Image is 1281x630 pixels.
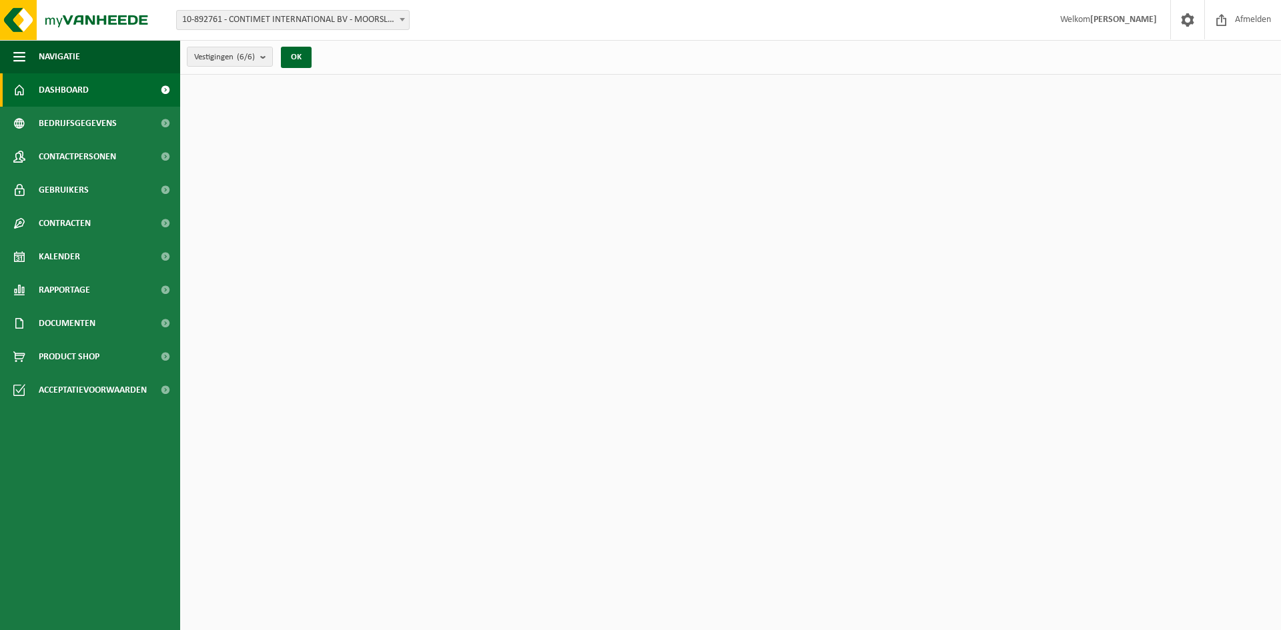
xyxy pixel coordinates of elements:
[39,107,117,140] span: Bedrijfsgegevens
[237,53,255,61] count: (6/6)
[39,273,90,307] span: Rapportage
[7,601,223,630] iframe: chat widget
[1090,15,1157,25] strong: [PERSON_NAME]
[39,207,91,240] span: Contracten
[176,10,410,30] span: 10-892761 - CONTIMET INTERNATIONAL BV - MOORSLEDE
[39,307,95,340] span: Documenten
[281,47,312,68] button: OK
[39,173,89,207] span: Gebruikers
[39,73,89,107] span: Dashboard
[39,373,147,407] span: Acceptatievoorwaarden
[187,47,273,67] button: Vestigingen(6/6)
[194,47,255,67] span: Vestigingen
[39,240,80,273] span: Kalender
[39,140,116,173] span: Contactpersonen
[39,40,80,73] span: Navigatie
[39,340,99,373] span: Product Shop
[177,11,409,29] span: 10-892761 - CONTIMET INTERNATIONAL BV - MOORSLEDE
